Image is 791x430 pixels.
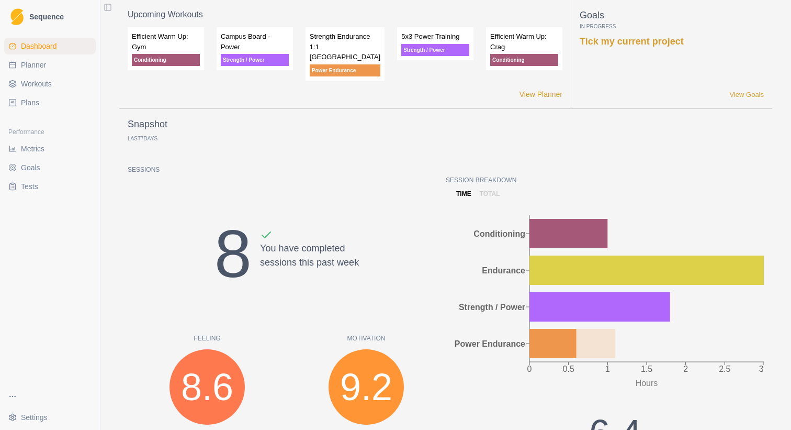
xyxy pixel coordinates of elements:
[4,159,96,176] a: Goals
[580,8,764,23] p: Goals
[21,144,44,154] span: Metrics
[4,409,96,426] button: Settings
[473,229,525,238] tspan: Conditioning
[456,189,471,199] p: time
[729,90,764,100] a: View Goals
[636,379,658,388] tspan: Hours
[482,266,525,274] tspan: Endurance
[29,13,64,20] span: Sequence
[4,38,96,54] a: Dashboard
[719,365,730,373] tspan: 2.5
[310,64,380,76] p: Power Endurance
[128,165,446,174] p: Sessions
[21,181,38,192] span: Tests
[4,94,96,111] a: Plans
[580,23,764,30] p: In Progress
[446,175,764,185] p: Session Breakdown
[132,54,200,66] p: Conditioning
[21,97,39,108] span: Plans
[580,36,684,47] a: Tick my current project
[221,54,289,66] p: Strength / Power
[128,117,167,131] p: Snapshot
[340,359,392,415] span: 9.2
[128,136,157,141] p: Last Days
[563,365,574,373] tspan: 0.5
[4,4,96,29] a: LogoSequence
[10,8,24,26] img: Logo
[181,359,233,415] span: 8.6
[641,365,652,373] tspan: 1.5
[287,334,446,343] p: Motivation
[21,79,52,89] span: Workouts
[141,136,144,141] span: 7
[490,54,558,66] p: Conditioning
[21,162,40,173] span: Goals
[128,334,287,343] p: Feeling
[310,31,380,62] p: Strength Endurance 1:1 [GEOGRAPHIC_DATA]
[401,44,469,56] p: Strength / Power
[4,124,96,140] div: Performance
[260,229,359,304] div: You have completed sessions this past week
[132,31,200,52] p: Efficient Warm Up: Gym
[4,178,96,195] a: Tests
[459,302,525,311] tspan: Strength / Power
[480,189,500,199] p: total
[605,365,610,373] tspan: 1
[4,57,96,73] a: Planner
[128,8,562,21] p: Upcoming Workouts
[214,204,252,304] div: 8
[221,31,289,52] p: Campus Board - Power
[401,31,469,42] p: 5x3 Power Training
[21,41,57,51] span: Dashboard
[455,339,525,348] tspan: Power Endurance
[21,60,46,70] span: Planner
[4,140,96,157] a: Metrics
[683,365,688,373] tspan: 2
[527,365,532,373] tspan: 0
[4,75,96,92] a: Workouts
[759,365,764,373] tspan: 3
[519,89,562,100] a: View Planner
[490,31,558,52] p: Efficient Warm Up: Crag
